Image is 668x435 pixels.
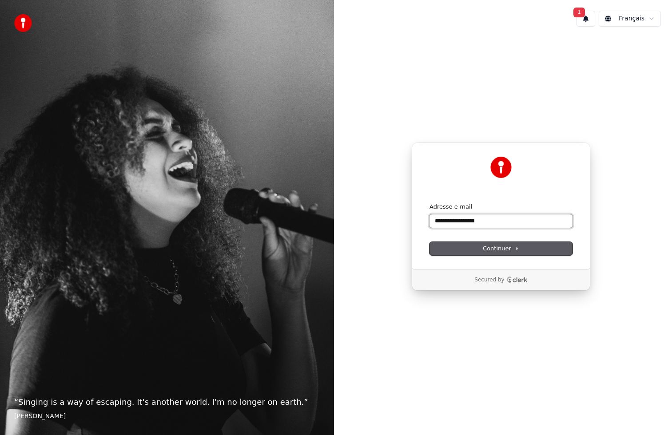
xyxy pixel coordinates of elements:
[14,396,320,408] p: “ Singing is a way of escaping. It's another world. I'm no longer on earth. ”
[474,277,504,284] p: Secured by
[14,14,32,32] img: youka
[573,8,585,17] span: 1
[429,203,472,211] label: Adresse e-mail
[483,245,519,253] span: Continuer
[490,157,512,178] img: Youka
[429,242,573,255] button: Continuer
[506,277,528,283] a: Clerk logo
[577,11,595,27] button: 1
[14,412,320,421] footer: [PERSON_NAME]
